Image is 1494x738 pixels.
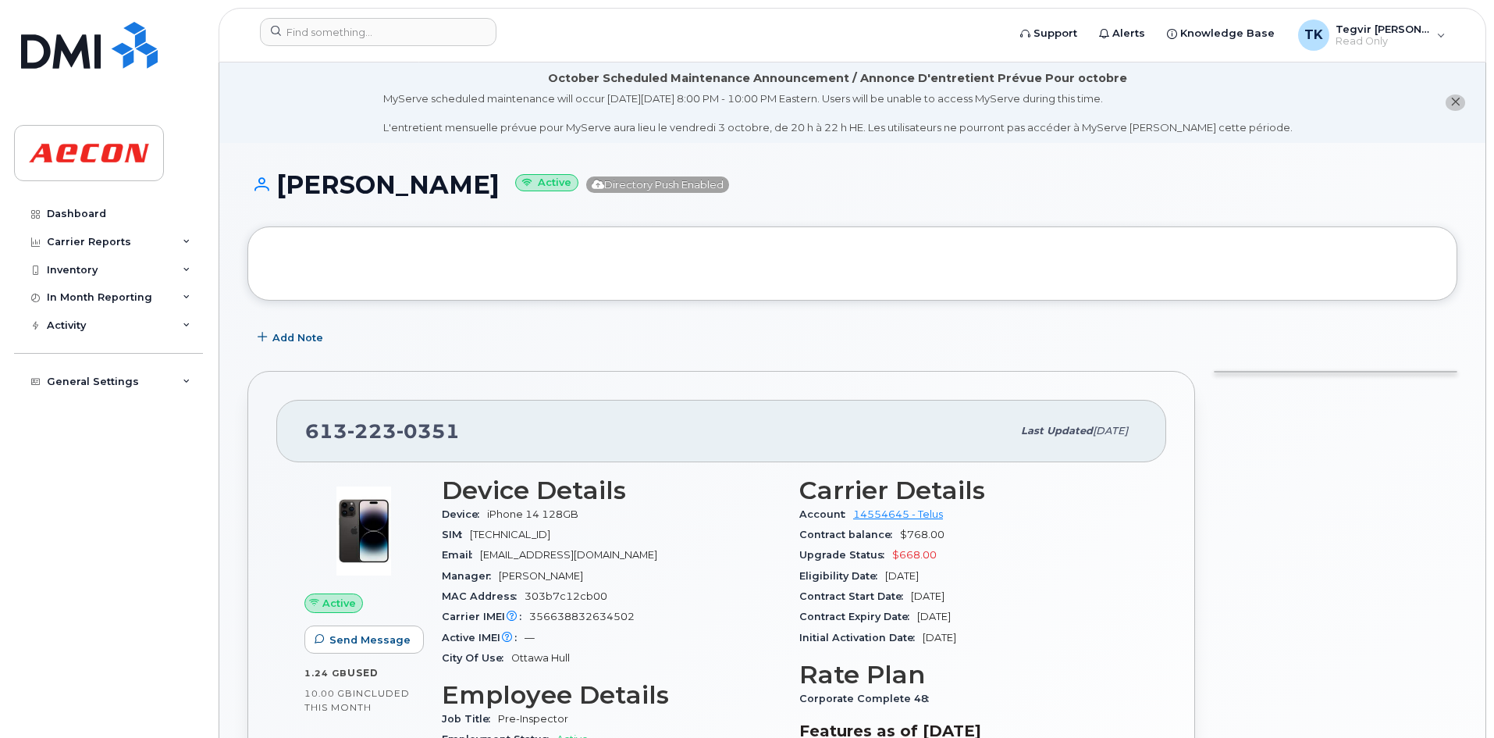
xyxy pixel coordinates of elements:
span: Ottawa Hull [511,652,570,664]
span: Active IMEI [442,632,525,644]
span: 613 [305,419,460,443]
span: 1.24 GB [304,668,347,679]
span: Manager [442,570,499,582]
span: Job Title [442,713,498,725]
span: [PERSON_NAME] [499,570,583,582]
span: [DATE] [923,632,956,644]
span: Send Message [329,633,411,647]
span: Corporate Complete 48 [799,693,937,704]
span: [DATE] [885,570,919,582]
span: Email [442,549,480,561]
span: Pre-Inspector [498,713,568,725]
h3: Rate Plan [799,661,1138,689]
span: Contract Expiry Date [799,611,917,622]
span: 356638832634502 [529,611,635,622]
span: used [347,667,379,679]
span: [TECHNICAL_ID] [470,529,550,540]
span: Account [799,508,853,520]
span: 303b7c12cb00 [525,590,607,602]
span: Last updated [1021,425,1093,437]
span: [DATE] [1093,425,1128,437]
h1: [PERSON_NAME] [247,171,1457,198]
h3: Device Details [442,476,781,504]
span: 0351 [397,419,460,443]
h3: Carrier Details [799,476,1138,504]
span: Carrier IMEI [442,611,529,622]
span: Active [322,596,356,611]
span: Contract Start Date [799,590,911,602]
span: 223 [347,419,397,443]
span: City Of Use [442,652,511,664]
span: Contract balance [799,529,900,540]
span: Add Note [272,330,323,345]
span: SIM [442,529,470,540]
span: [DATE] [911,590,944,602]
span: Device [442,508,487,520]
span: $768.00 [900,529,944,540]
span: 10.00 GB [304,688,353,699]
span: MAC Address [442,590,525,602]
img: image20231002-3703462-njx0qo.jpeg [317,484,411,578]
span: included this month [304,687,410,713]
span: Directory Push Enabled [586,176,729,193]
button: Add Note [247,324,336,352]
div: October Scheduled Maintenance Announcement / Annonce D'entretient Prévue Pour octobre [548,70,1127,87]
span: [EMAIL_ADDRESS][DOMAIN_NAME] [480,549,657,561]
small: Active [515,174,578,192]
button: Send Message [304,626,424,654]
span: Eligibility Date [799,570,885,582]
span: iPhone 14 128GB [487,508,578,520]
button: close notification [1446,94,1465,111]
span: — [525,632,535,644]
div: MyServe scheduled maintenance will occur [DATE][DATE] 8:00 PM - 10:00 PM Eastern. Users will be u... [383,91,1293,135]
span: Initial Activation Date [799,632,923,644]
a: 14554645 - Telus [853,508,943,520]
span: [DATE] [917,611,951,622]
h3: Employee Details [442,681,781,709]
span: Upgrade Status [799,549,892,561]
span: $668.00 [892,549,937,561]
